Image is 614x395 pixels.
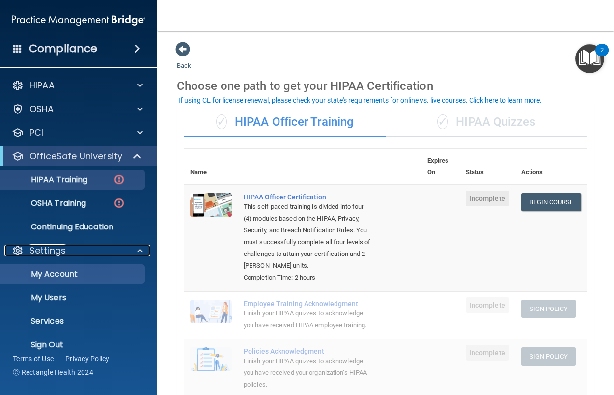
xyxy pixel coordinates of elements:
[444,325,602,365] iframe: Drift Widget Chat Controller
[12,103,143,115] a: OSHA
[12,10,145,30] img: PMB logo
[575,44,604,73] button: Open Resource Center, 2 new notifications
[178,97,542,104] div: If using CE for license renewal, please check your state's requirements for online vs. live cours...
[437,114,448,129] span: ✓
[6,293,140,303] p: My Users
[6,269,140,279] p: My Account
[113,173,125,186] img: danger-circle.6113f641.png
[244,347,372,355] div: Policies Acknowledgment
[466,297,509,313] span: Incomplete
[244,355,372,391] div: Finish your HIPAA quizzes to acknowledge you have received your organization’s HIPAA policies.
[386,108,587,137] div: HIPAA Quizzes
[244,272,372,283] div: Completion Time: 2 hours
[13,354,54,364] a: Terms of Use
[244,308,372,331] div: Finish your HIPAA quizzes to acknowledge you have received HIPAA employee training.
[29,42,97,56] h4: Compliance
[12,245,143,256] a: Settings
[244,201,372,272] div: This self-paced training is divided into four (4) modules based on the HIPAA, Privacy, Security, ...
[6,198,86,208] p: OSHA Training
[177,50,191,69] a: Back
[29,103,54,115] p: OSHA
[12,150,142,162] a: OfficeSafe University
[244,193,372,201] a: HIPAA Officer Certification
[177,95,543,105] button: If using CE for license renewal, please check your state's requirements for online vs. live cours...
[184,149,238,185] th: Name
[244,300,372,308] div: Employee Training Acknowledgment
[29,80,55,91] p: HIPAA
[29,245,66,256] p: Settings
[460,149,515,185] th: Status
[6,316,140,326] p: Services
[515,149,587,185] th: Actions
[177,72,594,100] div: Choose one path to get your HIPAA Certification
[466,191,509,206] span: Incomplete
[13,367,93,377] span: Ⓒ Rectangle Health 2024
[12,127,143,139] a: PCI
[6,175,87,185] p: HIPAA Training
[29,127,43,139] p: PCI
[216,114,227,129] span: ✓
[65,354,110,364] a: Privacy Policy
[421,149,460,185] th: Expires On
[6,340,140,350] p: Sign Out
[29,150,122,162] p: OfficeSafe University
[521,300,576,318] button: Sign Policy
[113,197,125,209] img: danger-circle.6113f641.png
[600,50,604,63] div: 2
[12,80,143,91] a: HIPAA
[521,193,581,211] a: Begin Course
[184,108,386,137] div: HIPAA Officer Training
[6,222,140,232] p: Continuing Education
